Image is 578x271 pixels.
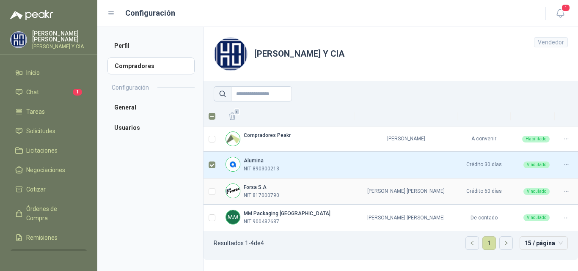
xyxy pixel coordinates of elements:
[226,157,240,171] img: Company Logo
[226,109,239,123] button: 1
[465,236,479,250] li: Página anterior
[10,84,87,100] a: Chat1
[520,236,568,250] div: tamaño de página
[553,6,568,21] button: 1
[214,38,247,71] img: Company Logo
[214,240,264,246] p: Resultados: 1 - 4 de 4
[355,205,457,231] td: [PERSON_NAME] [PERSON_NAME]
[355,178,457,205] td: [PERSON_NAME] [PERSON_NAME]
[244,132,291,138] b: Compradores Peakr
[482,236,496,250] li: 1
[457,126,511,152] td: A convenir
[26,107,45,116] span: Tareas
[10,10,53,20] img: Logo peakr
[26,233,58,242] span: Remisiones
[26,185,46,194] span: Cotizar
[466,237,479,249] button: left
[355,126,457,152] td: [PERSON_NAME]
[26,165,65,175] span: Negociaciones
[499,236,513,250] li: Página siguiente
[10,104,87,120] a: Tareas
[10,162,87,178] a: Negociaciones
[500,237,512,249] button: right
[244,192,279,200] p: NIT 817000790
[10,249,87,265] a: Configuración
[10,181,87,197] a: Cotizar
[244,165,279,173] p: NIT 890300213
[234,108,240,115] span: 1
[107,119,195,136] a: Usuarios
[10,142,87,159] a: Licitaciones
[10,65,87,81] a: Inicio
[534,37,568,47] div: Vendedor
[107,57,195,74] a: Compradores
[523,188,550,195] div: Vinculado
[26,88,39,97] span: Chat
[26,126,55,136] span: Solicitudes
[10,123,87,139] a: Solicitudes
[457,152,511,178] td: Crédito 30 días
[470,241,475,246] span: left
[523,162,550,168] div: Vinculado
[32,30,87,42] p: [PERSON_NAME] [PERSON_NAME]
[125,7,175,19] h1: Configuración
[26,68,40,77] span: Inicio
[226,210,240,224] img: Company Logo
[226,132,240,146] img: Company Logo
[523,214,550,221] div: Vinculado
[525,237,563,249] span: 15 / página
[244,211,330,216] b: MM Packaging [GEOGRAPHIC_DATA]
[26,146,58,155] span: Licitaciones
[10,201,87,226] a: Órdenes de Compra
[504,241,509,246] span: right
[226,184,240,198] img: Company Logo
[11,32,27,48] img: Company Logo
[457,178,511,205] td: Crédito 60 días
[107,37,195,54] a: Perfil
[10,230,87,246] a: Remisiones
[254,47,344,60] h1: [PERSON_NAME] Y CIA
[107,99,195,116] a: General
[244,184,267,190] b: Forsa S.A
[457,205,511,231] td: De contado
[522,136,550,142] div: Habilitado
[26,204,79,223] span: Órdenes de Compra
[561,4,570,12] span: 1
[73,89,82,96] span: 1
[244,158,264,164] b: Alumina
[244,218,279,226] p: NIT 900482687
[32,44,87,49] p: [PERSON_NAME] Y CIA
[112,83,149,92] h2: Configuración
[483,237,495,249] a: 1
